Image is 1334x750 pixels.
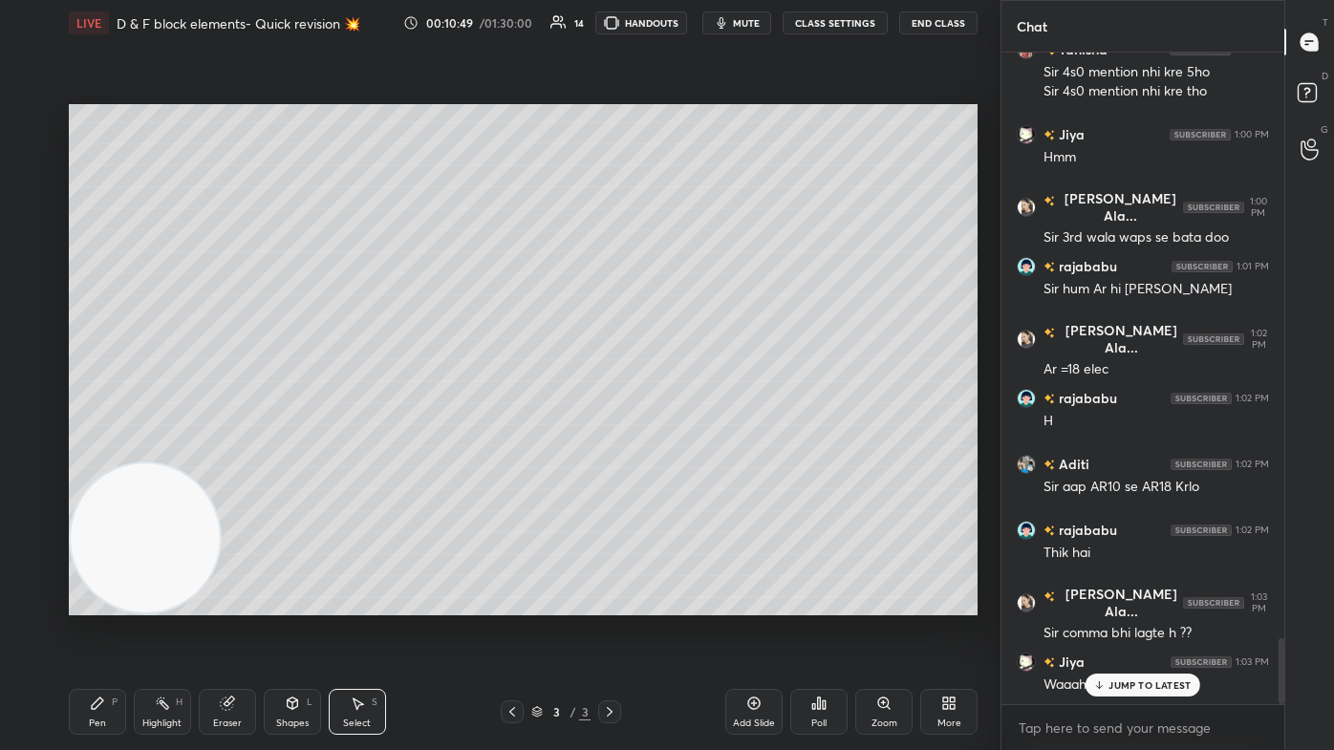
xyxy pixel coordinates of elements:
img: 4P8fHbbgJtejmAAAAAElFTkSuQmCC [1171,525,1232,536]
img: 4P8fHbbgJtejmAAAAAElFTkSuQmCC [1171,459,1232,470]
h6: [PERSON_NAME] Ala... [1055,322,1183,356]
img: 14101589_E9A8E2BE-0D98-441E-80EF-63D756C1DCC8.png [1017,389,1036,408]
div: Poll [811,718,827,728]
p: Chat [1001,1,1063,52]
img: no-rating-badge.077c3623.svg [1044,262,1055,272]
h6: rajababu [1055,388,1117,408]
img: 4c2a8d63037c40f99028888e20b6ebc4.jpg [1017,125,1036,144]
img: no-rating-badge.077c3623.svg [1044,525,1055,536]
img: 4P8fHbbgJtejmAAAAAElFTkSuQmCC [1171,656,1232,668]
div: Zoom [871,718,897,728]
div: L [307,697,312,707]
h6: [PERSON_NAME] Ala... [1055,586,1183,620]
img: no-rating-badge.077c3623.svg [1044,196,1055,206]
div: H [1044,412,1269,431]
div: 1:03 PM [1248,591,1269,614]
div: Ar =18 elec [1044,360,1269,379]
img: 4c2a8d63037c40f99028888e20b6ebc4.jpg [1017,653,1036,672]
img: no-rating-badge.077c3623.svg [1044,328,1055,338]
h4: D & F block elements- Quick revision 💥 [117,14,360,32]
img: 82604743a4934b05ac4fae051c220ba2.jpg [1017,455,1036,474]
div: 1:00 PM [1235,129,1269,140]
img: 4P8fHbbgJtejmAAAAAElFTkSuQmCC [1170,129,1231,140]
div: Sir 4s0 mention nhi kre 5ho [1044,63,1269,82]
img: 81dcac21cdf54a96b692fc835e9f7a3a.jpg [1017,330,1036,349]
div: 14 [574,18,584,28]
img: 4P8fHbbgJtejmAAAAAElFTkSuQmCC [1183,597,1244,609]
div: 1:02 PM [1236,525,1269,536]
p: JUMP TO LATEST [1108,679,1191,691]
div: 1:02 PM [1236,393,1269,404]
h6: rajababu [1055,256,1117,276]
button: End Class [899,11,978,34]
div: H [176,697,183,707]
p: D [1322,69,1328,83]
div: Add Slide [733,718,775,728]
div: Sir 3rd wala waps se bata doo [1044,228,1269,247]
h6: rajababu [1055,520,1117,540]
div: S [372,697,377,707]
img: no-rating-badge.077c3623.svg [1044,130,1055,140]
h6: Jiya [1055,124,1085,144]
div: 1:01 PM [1237,261,1269,272]
div: 1:00 PM [1248,196,1269,219]
img: 4P8fHbbgJtejmAAAAAElFTkSuQmCC [1172,261,1233,272]
div: Thik hai [1044,544,1269,563]
img: 4P8fHbbgJtejmAAAAAElFTkSuQmCC [1183,202,1244,213]
img: 4P8fHbbgJtejmAAAAAElFTkSuQmCC [1171,393,1232,404]
img: no-rating-badge.077c3623.svg [1044,394,1055,404]
img: no-rating-badge.077c3623.svg [1044,460,1055,470]
div: More [937,718,961,728]
h6: [PERSON_NAME] Ala... [1055,190,1183,225]
div: Pen [89,718,106,728]
div: Waaah😂 [1044,675,1269,695]
div: Eraser [213,718,242,728]
div: Sir hum Ar hi [PERSON_NAME] [1044,280,1269,299]
span: mute [733,16,760,30]
div: Hmm [1044,148,1269,167]
div: Sir comma bhi lagte h ?? [1044,624,1269,643]
p: G [1321,122,1328,137]
div: / [570,706,575,718]
div: P [112,697,118,707]
h6: Aditi [1055,454,1089,474]
img: 81dcac21cdf54a96b692fc835e9f7a3a.jpg [1017,198,1036,217]
div: Sir 4s0 mention nhi kre tho [1044,82,1269,101]
img: no-rating-badge.077c3623.svg [1044,657,1055,668]
img: 14101589_E9A8E2BE-0D98-441E-80EF-63D756C1DCC8.png [1017,521,1036,540]
div: grid [1001,53,1284,705]
div: Highlight [142,718,182,728]
div: 3 [579,703,591,720]
div: 1:02 PM [1248,328,1269,351]
img: 14101589_E9A8E2BE-0D98-441E-80EF-63D756C1DCC8.png [1017,257,1036,276]
button: CLASS SETTINGS [783,11,888,34]
button: mute [702,11,771,34]
div: Select [343,718,371,728]
button: HANDOUTS [595,11,687,34]
div: Shapes [276,718,309,728]
div: 3 [547,706,566,718]
img: 81dcac21cdf54a96b692fc835e9f7a3a.jpg [1017,593,1036,612]
img: 4P8fHbbgJtejmAAAAAElFTkSuQmCC [1183,333,1244,345]
h6: Jiya [1055,652,1085,672]
div: LIVE [69,11,109,34]
div: Sir aap AR10 se AR18 Krlo [1044,478,1269,497]
div: 1:02 PM [1236,459,1269,470]
img: no-rating-badge.077c3623.svg [1044,591,1055,602]
div: 1:03 PM [1236,656,1269,668]
p: T [1323,15,1328,30]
